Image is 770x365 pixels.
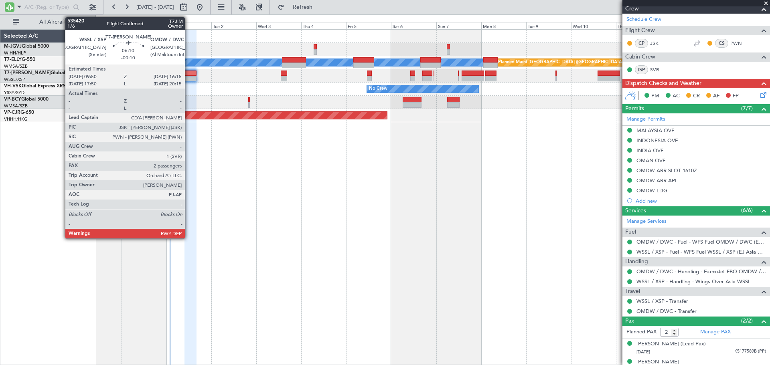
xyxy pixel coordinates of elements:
a: WSSL / XSP - Fuel - WFS Fuel WSSL / XSP (EJ Asia Only) [636,248,766,255]
a: VH-VSKGlobal Express XRS [4,84,66,89]
button: All Aircraft [9,16,87,28]
button: Refresh [274,1,322,14]
span: M-JGVJ [4,44,22,49]
span: VP-BCY [4,97,21,102]
div: Thu 11 [616,22,661,29]
div: Wed 3 [256,22,301,29]
a: OMDW / DWC - Handling - ExecuJet FBO OMDW / DWC [636,268,766,275]
div: Sat 6 [391,22,436,29]
div: INDIA OVF [636,147,663,154]
a: Manage PAX [700,328,731,336]
span: Services [625,206,646,216]
span: VP-CJR [4,110,20,115]
div: Mon 1 [166,22,211,29]
input: A/C (Reg. or Type) [24,1,71,13]
span: [DATE] - [DATE] [136,4,174,11]
span: AF [713,92,719,100]
a: M-JGVJGlobal 5000 [4,44,49,49]
div: INDONESIA OVF [636,137,678,144]
div: Sun 31 [122,22,166,29]
a: JSK [650,40,668,47]
span: All Aircraft [21,19,85,25]
span: PM [651,92,659,100]
a: WSSL / XSP - Transfer [636,298,688,305]
span: Refresh [286,4,320,10]
span: VH-VSK [4,84,22,89]
div: Wed 10 [571,22,616,29]
div: [DATE] [168,16,181,23]
div: Fri 5 [346,22,391,29]
a: PWN [730,40,748,47]
div: [PERSON_NAME] (Lead Pax) [636,340,706,348]
a: WMSA/SZB [4,63,28,69]
span: (2/2) [741,317,753,325]
a: OMDW / DWC - Transfer [636,308,697,315]
div: Tue 2 [211,22,256,29]
div: OMDW LDG [636,187,667,194]
span: T7-ELLY [4,57,22,62]
a: WSSL/XSP [4,77,25,83]
div: ISP [635,65,648,74]
a: Manage Services [626,218,667,226]
div: MALAYSIA OVF [636,127,674,134]
a: Manage Permits [626,115,665,123]
a: VHHH/HKG [4,116,28,122]
a: VP-CJRG-650 [4,110,34,115]
span: Flight Crew [625,26,655,35]
span: K5177589B (PP) [734,348,766,355]
span: Permits [625,104,644,113]
div: No Crew [369,83,387,95]
span: Travel [625,287,640,296]
div: Tue 9 [526,22,571,29]
a: SVR [650,66,668,73]
span: Pax [625,317,634,326]
span: Crew [625,4,639,14]
div: OMDW ARR API [636,177,677,184]
span: (7/7) [741,104,753,113]
a: WMSA/SZB [4,103,28,109]
a: YSSY/SYD [4,90,24,96]
div: CP [635,39,648,48]
span: T7-[PERSON_NAME] [4,71,51,75]
span: (6/6) [741,206,753,214]
div: Mon 8 [481,22,526,29]
a: WSSL / XSP - Handling - Wings Over Asia WSSL [636,278,751,285]
a: OMDW / DWC - Fuel - WFS Fuel OMDW / DWC (EJ Asia Only) [636,238,766,245]
div: Sat 30 [77,22,122,29]
span: FP [733,92,739,100]
span: Fuel [625,228,636,237]
div: Thu 4 [301,22,346,29]
a: VP-BCYGlobal 5000 [4,97,49,102]
div: OMDW ARR SLOT 1610Z [636,167,697,174]
div: Planned Maint [GEOGRAPHIC_DATA] ([GEOGRAPHIC_DATA] Intl) [498,56,632,69]
div: Add new [636,198,766,204]
a: WIHH/HLP [4,50,26,56]
label: Planned PAX [626,328,657,336]
span: Cabin Crew [625,52,655,62]
a: T7-ELLYG-550 [4,57,35,62]
div: OMAN OVF [636,157,665,164]
div: [DATE] [97,16,111,23]
div: Sun 7 [436,22,481,29]
a: T7-[PERSON_NAME]Global 7500 [4,71,78,75]
div: CS [715,39,728,48]
span: Handling [625,257,648,266]
span: Dispatch Checks and Weather [625,79,701,88]
span: CR [693,92,700,100]
span: [DATE] [636,349,650,355]
a: Schedule Crew [626,16,661,24]
span: AC [673,92,680,100]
